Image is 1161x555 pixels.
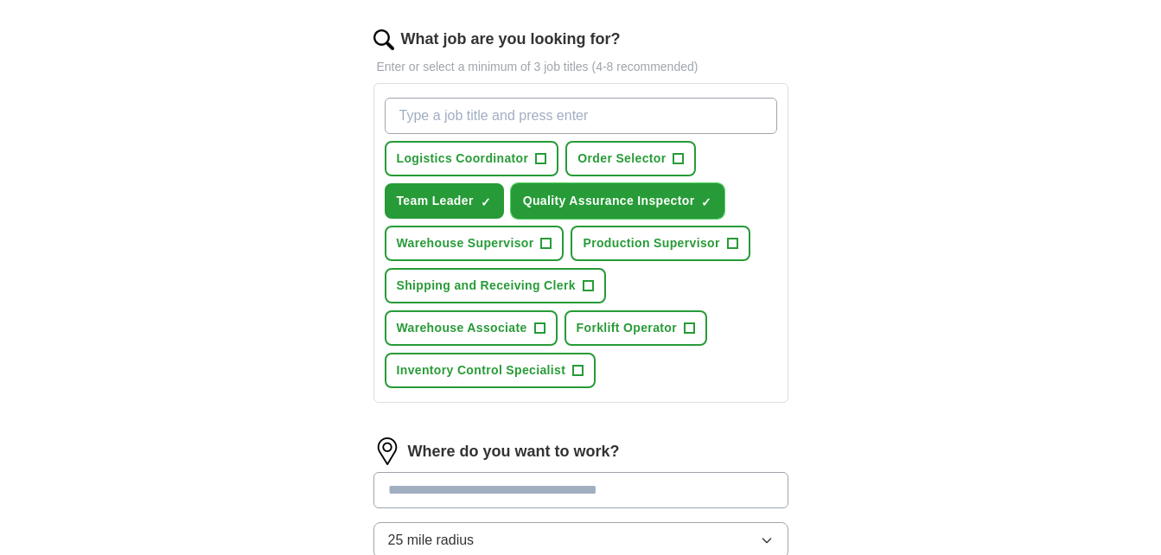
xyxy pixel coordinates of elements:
input: Type a job title and press enter [385,98,777,134]
span: Forklift Operator [577,319,677,337]
span: ✓ [481,195,491,209]
span: 25 mile radius [388,530,475,551]
button: Warehouse Supervisor [385,226,565,261]
span: Quality Assurance Inspector [523,192,695,210]
button: Warehouse Associate [385,310,558,346]
img: search.png [373,29,394,50]
img: location.png [373,437,401,465]
button: Quality Assurance Inspector✓ [511,183,725,219]
span: Inventory Control Specialist [397,361,566,380]
span: Warehouse Supervisor [397,234,534,252]
span: Production Supervisor [583,234,719,252]
button: Shipping and Receiving Clerk [385,268,606,303]
span: Warehouse Associate [397,319,527,337]
button: Team Leader✓ [385,183,504,219]
button: Inventory Control Specialist [385,353,596,388]
button: Production Supervisor [571,226,750,261]
label: Where do you want to work? [408,440,620,463]
span: Logistics Coordinator [397,150,529,168]
button: Forklift Operator [565,310,707,346]
p: Enter or select a minimum of 3 job titles (4-8 recommended) [373,58,788,76]
span: Team Leader [397,192,474,210]
button: Logistics Coordinator [385,141,559,176]
label: What job are you looking for? [401,28,621,51]
span: ✓ [701,195,711,209]
span: Order Selector [577,150,666,168]
span: Shipping and Receiving Clerk [397,277,576,295]
button: Order Selector [565,141,696,176]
